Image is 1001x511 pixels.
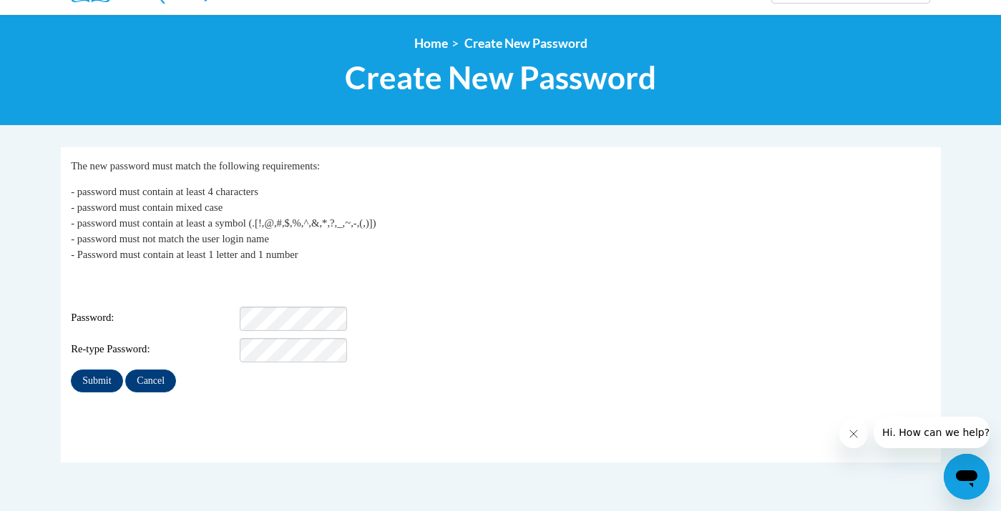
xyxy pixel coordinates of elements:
span: Create New Password [464,36,587,51]
iframe: Button to launch messaging window [944,454,990,500]
span: Create New Password [345,59,656,96]
span: Re-type Password: [71,342,237,357]
span: Password: [71,310,237,326]
iframe: Close message [839,420,868,448]
input: Submit [71,369,122,392]
span: - password must contain at least 4 characters - password must contain mixed case - password must ... [71,186,376,260]
iframe: Message from company [874,417,990,448]
input: Cancel [125,369,176,392]
span: The new password must match the following requirements: [71,160,320,172]
a: Home [414,36,448,51]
